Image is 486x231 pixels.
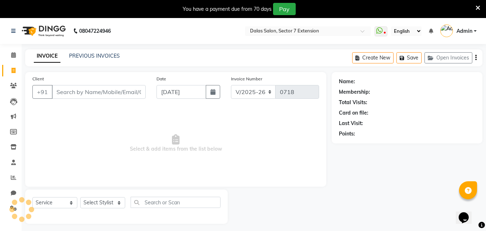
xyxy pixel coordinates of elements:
img: logo [18,21,68,41]
button: Pay [273,3,296,15]
div: Total Visits: [339,99,367,106]
div: You have a payment due from 70 days [183,5,272,13]
input: Search by Name/Mobile/Email/Code [52,85,146,99]
label: Date [156,76,166,82]
div: Name: [339,78,355,85]
a: PREVIOUS INVOICES [69,53,120,59]
img: Admin [440,25,453,37]
span: Select & add items from the list below [32,107,319,179]
input: Search or Scan [131,197,221,208]
a: INVOICE [34,50,60,63]
button: Open Invoices [424,52,472,63]
label: Client [32,76,44,82]
button: +91 [32,85,53,99]
b: 08047224946 [79,21,111,41]
div: Points: [339,130,355,138]
div: Last Visit: [339,120,363,127]
label: Invoice Number [231,76,262,82]
button: Create New [352,52,394,63]
iframe: chat widget [456,202,479,224]
div: Card on file: [339,109,368,117]
div: Membership: [339,88,370,96]
button: Save [396,52,422,63]
span: Admin [457,27,472,35]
